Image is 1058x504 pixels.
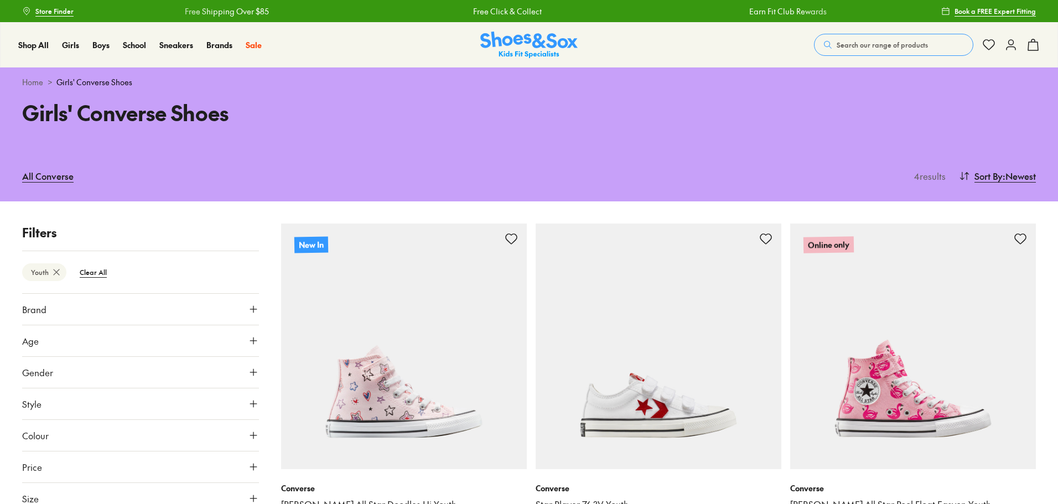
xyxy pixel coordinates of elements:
[22,76,1036,88] div: >
[92,39,110,50] span: Boys
[62,39,79,50] span: Girls
[22,420,259,451] button: Colour
[22,224,259,242] p: Filters
[62,39,79,51] a: Girls
[206,39,232,51] a: Brands
[22,76,43,88] a: Home
[803,236,854,253] p: Online only
[123,39,146,51] a: School
[18,39,49,51] a: Shop All
[22,429,49,442] span: Colour
[159,39,193,50] span: Sneakers
[536,482,781,494] p: Converse
[974,169,1003,183] span: Sort By
[790,482,1036,494] p: Converse
[22,325,259,356] button: Age
[749,6,827,17] a: Earn Fit Club Rewards
[22,334,39,347] span: Age
[941,1,1036,21] a: Book a FREE Expert Fitting
[837,40,928,50] span: Search our range of products
[185,6,269,17] a: Free Shipping Over $85
[92,39,110,51] a: Boys
[281,224,527,469] a: New In
[22,357,259,388] button: Gender
[294,236,328,253] p: New In
[18,39,49,50] span: Shop All
[910,169,946,183] p: 4 results
[56,76,132,88] span: Girls' Converse Shoes
[955,6,1036,16] span: Book a FREE Expert Fitting
[206,39,232,50] span: Brands
[35,6,74,16] span: Store Finder
[22,164,74,188] a: All Converse
[22,366,53,379] span: Gender
[473,6,542,17] a: Free Click & Collect
[22,97,516,128] h1: Girls' Converse Shoes
[22,263,66,281] btn: Youth
[480,32,578,59] a: Shoes & Sox
[246,39,262,50] span: Sale
[71,262,116,282] btn: Clear All
[814,34,973,56] button: Search our range of products
[22,1,74,21] a: Store Finder
[790,224,1036,469] a: Online only
[22,388,259,419] button: Style
[480,32,578,59] img: SNS_Logo_Responsive.svg
[246,39,262,51] a: Sale
[22,460,42,474] span: Price
[159,39,193,51] a: Sneakers
[22,294,259,325] button: Brand
[1003,169,1036,183] span: : Newest
[281,482,527,494] p: Converse
[959,164,1036,188] button: Sort By:Newest
[22,451,259,482] button: Price
[123,39,146,50] span: School
[22,397,42,411] span: Style
[22,303,46,316] span: Brand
